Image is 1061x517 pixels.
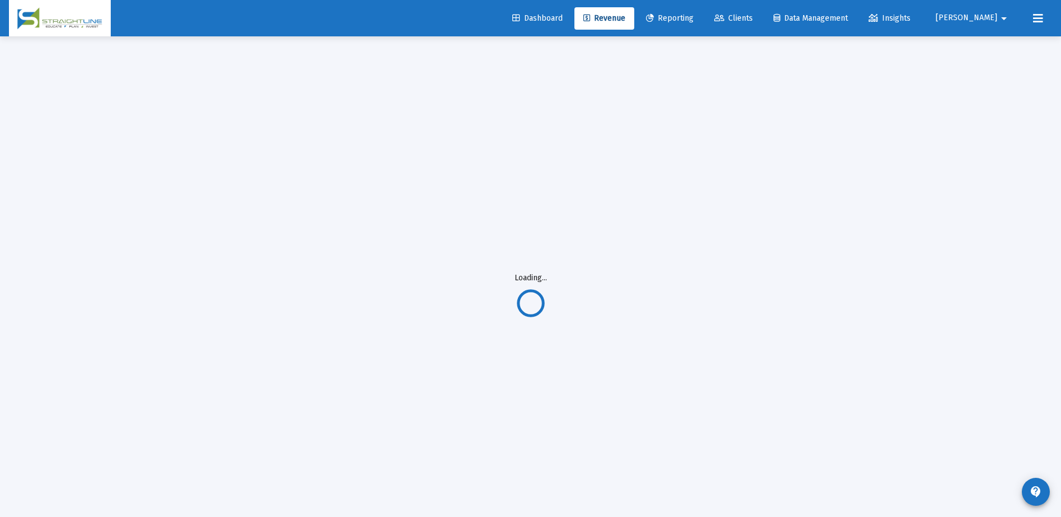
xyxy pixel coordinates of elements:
span: Clients [714,13,753,23]
a: Reporting [637,7,702,30]
span: Dashboard [512,13,563,23]
span: Insights [869,13,911,23]
span: [PERSON_NAME] [936,13,997,23]
span: Reporting [646,13,694,23]
span: Revenue [583,13,625,23]
span: Data Management [774,13,848,23]
a: Dashboard [503,7,572,30]
button: [PERSON_NAME] [922,7,1024,29]
a: Insights [860,7,919,30]
a: Revenue [574,7,634,30]
mat-icon: contact_support [1029,485,1043,499]
a: Data Management [765,7,857,30]
mat-icon: arrow_drop_down [997,7,1011,30]
a: Clients [705,7,762,30]
img: Dashboard [17,7,102,30]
